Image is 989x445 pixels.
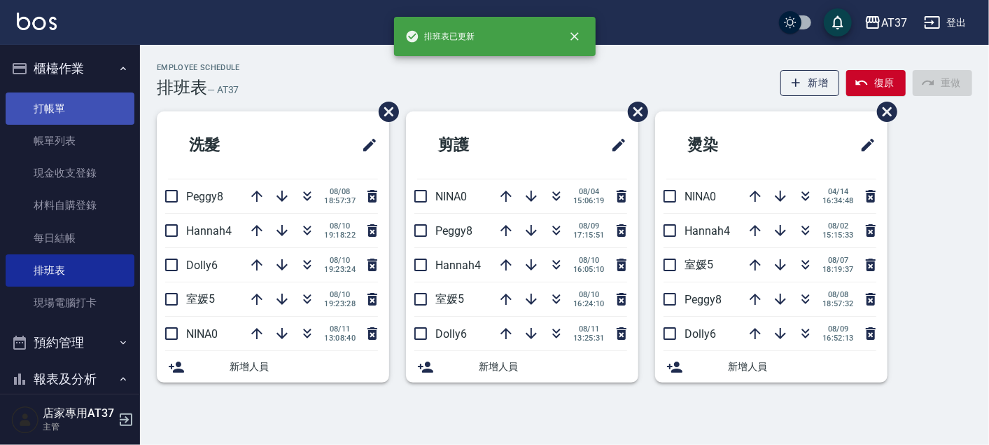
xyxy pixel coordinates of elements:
a: 每日結帳 [6,222,134,254]
a: 帳單列表 [6,125,134,157]
span: 16:52:13 [822,334,854,343]
span: 室媛5 [435,292,464,306]
span: 08/10 [573,290,605,299]
span: 08/10 [324,221,356,231]
span: Dolly6 [186,259,218,272]
span: 16:34:48 [822,196,854,205]
h2: 燙染 [666,120,795,170]
a: 排班表 [6,254,134,287]
span: Hannah4 [435,259,481,272]
span: 08/10 [324,290,356,299]
span: Dolly6 [685,327,716,341]
button: AT37 [859,8,913,37]
span: Hannah4 [186,224,232,238]
button: 報表及分析 [6,361,134,397]
span: 修改班表的標題 [602,128,627,162]
span: 18:19:37 [822,265,854,274]
span: 新增人員 [230,360,378,374]
span: NINA0 [685,190,716,203]
span: 08/02 [822,221,854,231]
span: 19:23:28 [324,299,356,308]
span: 08/09 [822,324,854,334]
span: Hannah4 [685,224,730,238]
a: 現場電腦打卡 [6,287,134,319]
div: 新增人員 [157,351,389,383]
span: Dolly6 [435,327,467,341]
span: Peggy8 [685,293,722,306]
img: Logo [17,13,57,30]
a: 材料自購登錄 [6,189,134,221]
span: 08/10 [573,256,605,265]
div: 新增人員 [406,351,638,383]
div: 新增人員 [655,351,888,383]
a: 現金收支登錄 [6,157,134,189]
span: 08/11 [573,324,605,334]
p: 主管 [43,420,114,433]
span: 08/08 [324,187,356,196]
span: 16:24:10 [573,299,605,308]
span: 08/10 [324,256,356,265]
span: 08/09 [573,221,605,231]
a: 打帳單 [6,93,134,125]
button: save [824,8,852,36]
span: 08/08 [822,290,854,299]
span: Peggy8 [435,224,472,238]
span: 17:15:51 [573,231,605,240]
button: 復原 [846,70,906,96]
span: 19:18:22 [324,231,356,240]
span: 04/14 [822,187,854,196]
span: 19:23:24 [324,265,356,274]
span: 13:08:40 [324,334,356,343]
span: 室媛5 [685,258,713,271]
button: close [559,21,590,52]
span: NINA0 [435,190,467,203]
span: 新增人員 [728,360,876,374]
h2: 剪護 [417,120,546,170]
h5: 店家專用AT37 [43,406,114,420]
span: 15:06:19 [573,196,605,205]
button: 登出 [918,10,972,36]
h3: 排班表 [157,78,207,97]
span: 15:15:33 [822,231,854,240]
span: 新增人員 [479,360,627,374]
span: 18:57:37 [324,196,356,205]
div: AT37 [881,14,907,32]
span: 18:57:32 [822,299,854,308]
span: Peggy8 [186,190,223,203]
span: 08/07 [822,256,854,265]
h2: Employee Schedule [157,63,240,72]
span: 修改班表的標題 [353,128,378,162]
img: Person [11,406,39,434]
span: 13:25:31 [573,334,605,343]
h6: — AT37 [207,83,239,97]
span: 08/11 [324,324,356,334]
button: 預約管理 [6,324,134,361]
span: 刪除班表 [617,91,650,132]
button: 櫃檯作業 [6,50,134,87]
span: 排班表已更新 [405,29,475,43]
span: NINA0 [186,327,218,341]
span: 16:05:10 [573,265,605,274]
h2: 洗髮 [168,120,297,170]
span: 修改班表的標題 [851,128,876,162]
span: 室媛5 [186,292,215,306]
span: 08/04 [573,187,605,196]
button: 新增 [780,70,840,96]
span: 刪除班表 [867,91,899,132]
span: 刪除班表 [368,91,401,132]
